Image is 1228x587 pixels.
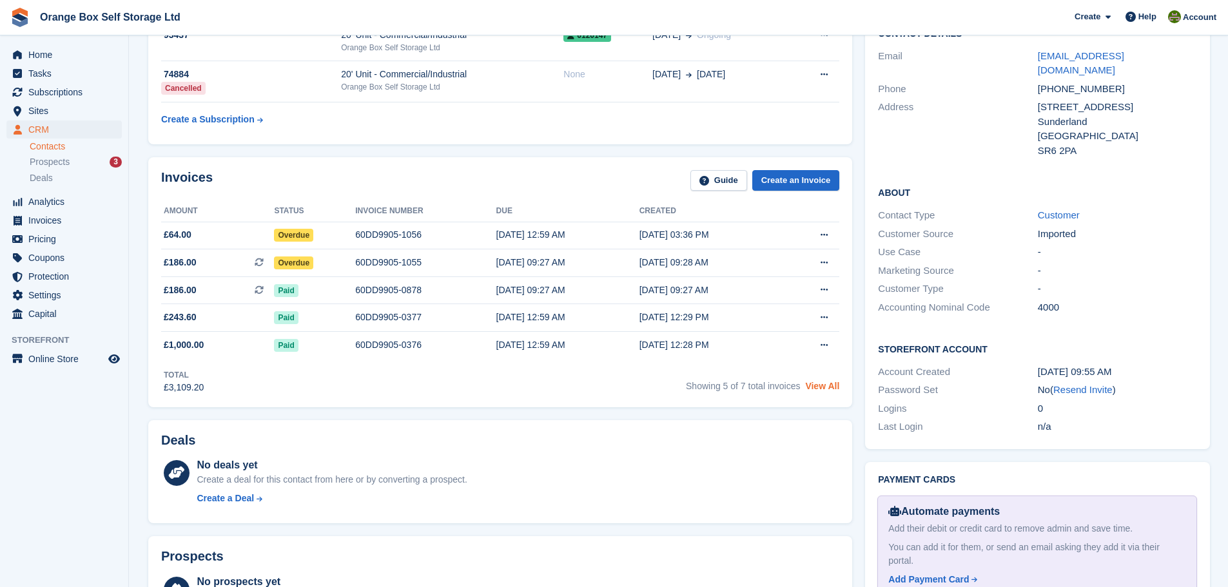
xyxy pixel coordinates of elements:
div: Use Case [878,245,1037,260]
div: Automate payments [888,504,1186,519]
div: [DATE] 12:28 PM [639,338,784,352]
div: 4000 [1038,300,1197,315]
div: Imported [1038,227,1197,242]
span: Prospects [30,156,70,168]
span: £64.00 [164,228,191,242]
span: Paid [274,339,298,352]
div: Account Created [878,365,1037,380]
div: Add Payment Card [888,573,969,586]
a: menu [6,305,122,323]
div: Email [878,49,1037,78]
a: menu [6,350,122,368]
h2: Storefront Account [878,342,1197,355]
a: Create a Deal [197,492,467,505]
div: [PHONE_NUMBER] [1038,82,1197,97]
a: View All [805,381,839,391]
div: [DATE] 12:59 AM [496,338,639,352]
a: Deals [30,171,122,185]
span: Deals [30,172,53,184]
span: [DATE] [652,28,681,42]
span: Sites [28,102,106,120]
div: - [1038,245,1197,260]
span: £243.60 [164,311,197,324]
div: 60DD9905-0377 [355,311,496,324]
h2: Deals [161,433,195,448]
a: Customer [1038,209,1080,220]
a: menu [6,211,122,229]
a: Orange Box Self Storage Ltd [35,6,186,28]
div: Cancelled [161,82,206,95]
div: [DATE] 09:28 AM [639,256,784,269]
span: Home [28,46,106,64]
span: Paid [274,284,298,297]
div: None [563,68,652,81]
span: Create [1075,10,1100,23]
a: menu [6,83,122,101]
a: Resend Invite [1053,384,1113,395]
span: Account [1183,11,1216,24]
div: 20' Unit - Commercial/Industrial [341,28,563,42]
div: 60DD9905-0376 [355,338,496,352]
a: Create an Invoice [752,170,840,191]
th: Status [274,201,355,222]
span: CRM [28,120,106,139]
div: - [1038,264,1197,278]
a: Guide [690,170,747,191]
div: Customer Source [878,227,1037,242]
th: Created [639,201,784,222]
div: Password Set [878,383,1037,398]
div: [DATE] 09:27 AM [639,284,784,297]
span: Invoices [28,211,106,229]
a: menu [6,46,122,64]
div: No [1038,383,1197,398]
div: 60DD9905-1056 [355,228,496,242]
div: n/a [1038,419,1197,434]
div: [GEOGRAPHIC_DATA] [1038,129,1197,144]
span: [DATE] [697,68,725,81]
span: Overdue [274,256,313,269]
div: No deals yet [197,457,467,473]
div: You can add it for them, or send an email asking they add it via their portal. [888,541,1186,568]
a: menu [6,102,122,120]
div: [DATE] 09:27 AM [496,256,639,269]
div: - [1038,282,1197,296]
span: 0120147 [563,29,611,42]
div: Total [164,369,204,381]
div: SR6 2PA [1038,144,1197,159]
a: menu [6,267,122,285]
a: Create a Subscription [161,108,263,131]
img: Pippa White [1168,10,1181,23]
span: Showing 5 of 7 total invoices [686,381,800,391]
div: Customer Type [878,282,1037,296]
div: [DATE] 03:36 PM [639,228,784,242]
span: Paid [274,311,298,324]
span: [DATE] [652,68,681,81]
a: Preview store [106,351,122,367]
div: Accounting Nominal Code [878,300,1037,315]
div: Marketing Source [878,264,1037,278]
span: £186.00 [164,284,197,297]
span: Storefront [12,334,128,347]
div: Address [878,100,1037,158]
span: £1,000.00 [164,338,204,352]
a: menu [6,120,122,139]
div: [DATE] 12:59 AM [496,311,639,324]
div: Orange Box Self Storage Ltd [341,81,563,93]
span: Settings [28,286,106,304]
th: Invoice number [355,201,496,222]
span: Subscriptions [28,83,106,101]
h2: Invoices [161,170,213,191]
h2: About [878,186,1197,198]
th: Amount [161,201,274,222]
div: [DATE] 09:27 AM [496,284,639,297]
a: Prospects 3 [30,155,122,169]
span: Coupons [28,249,106,267]
th: Due [496,201,639,222]
div: Sunderland [1038,115,1197,130]
span: Online Store [28,350,106,368]
a: menu [6,286,122,304]
a: Contacts [30,140,122,153]
span: Help [1138,10,1156,23]
div: 3 [110,157,122,168]
div: Create a Deal [197,492,254,505]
